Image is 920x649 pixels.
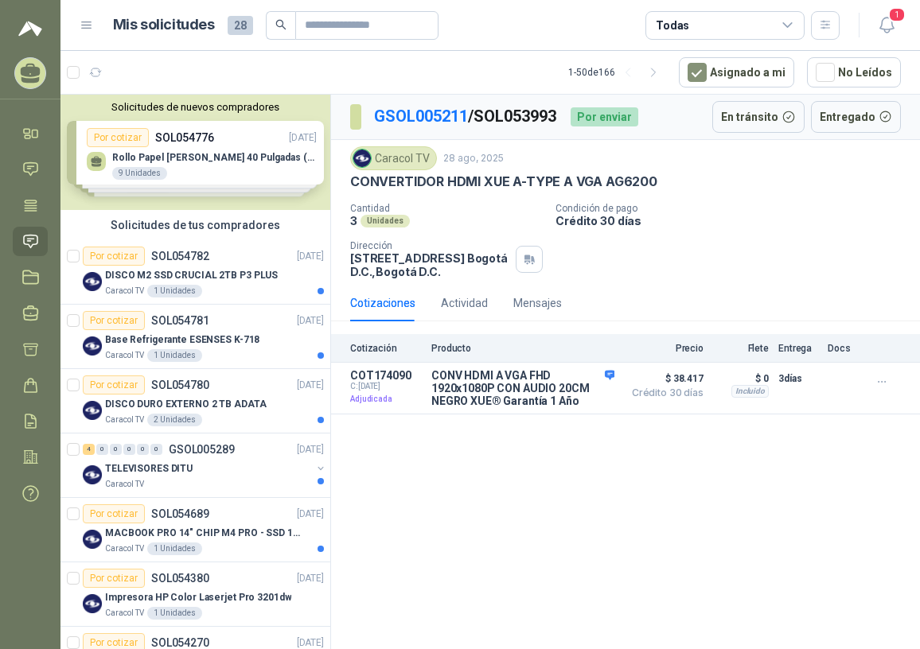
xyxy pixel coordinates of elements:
[151,315,209,326] p: SOL054781
[147,607,202,620] div: 1 Unidades
[350,203,543,214] p: Cantidad
[350,294,415,312] div: Cotizaciones
[431,369,614,407] p: CONV HDMI A VGA FHD 1920x1080P CON AUDIO 20CM NEGRO XUE® Garantía 1 Año
[151,251,209,262] p: SOL054782
[105,590,291,605] p: Impresora HP Color Laserjet Pro 3201dw
[60,305,330,369] a: Por cotizarSOL054781[DATE] Company LogoBase Refrigerante ESENSES K-718Caracol TV1 Unidades
[713,343,769,354] p: Flete
[713,369,769,388] p: $ 0
[83,336,102,356] img: Company Logo
[83,465,102,484] img: Company Logo
[105,285,144,297] p: Caracol TV
[275,19,287,30] span: search
[228,16,253,35] span: 28
[83,311,145,330] div: Por cotizar
[147,542,202,555] div: 1 Unidades
[568,60,666,85] div: 1 - 50 de 166
[123,444,135,455] div: 0
[350,251,509,278] p: [STREET_ADDRESS] Bogotá D.C. , Bogotá D.C.
[374,107,468,126] a: GSOL005211
[297,313,324,328] p: [DATE]
[297,378,324,393] p: [DATE]
[83,247,145,266] div: Por cotizar
[151,637,209,648] p: SOL054270
[656,17,689,34] div: Todas
[731,385,769,398] div: Incluido
[151,379,209,391] p: SOL054780
[60,240,330,305] a: Por cotizarSOL054782[DATE] Company LogoDISCO M2 SSD CRUCIAL 2TB P3 PLUSCaracol TV1 Unidades
[297,249,324,264] p: [DATE]
[556,214,914,227] p: Crédito 30 días
[828,343,860,354] p: Docs
[361,215,410,227] div: Unidades
[441,294,488,312] div: Actividad
[60,498,330,562] a: Por cotizarSOL054689[DATE] Company LogoMACBOOK PRO 14" CHIP M4 PRO - SSD 1TB RAM 24GBCaracol TV1 ...
[67,101,324,113] button: Solicitudes de nuevos compradores
[137,444,149,455] div: 0
[297,442,324,457] p: [DATE]
[105,478,144,491] p: Caracol TV
[105,349,144,362] p: Caracol TV
[350,369,422,382] p: COT174090
[105,461,193,476] p: TELEVISORES DITU
[110,444,122,455] div: 0
[350,240,509,251] p: Dirección
[96,444,108,455] div: 0
[297,507,324,522] p: [DATE]
[778,343,818,354] p: Entrega
[105,332,259,348] p: Base Refrigerante ESENSES K-718
[151,508,209,519] p: SOL054689
[105,542,144,555] p: Caracol TV
[624,343,704,354] p: Precio
[353,150,371,167] img: Company Logo
[151,573,209,584] p: SOL054380
[297,571,324,586] p: [DATE]
[624,369,704,388] span: $ 38.417
[83,440,327,491] a: 4 0 0 0 0 0 GSOL005289[DATE] Company LogoTELEVISORES DITUCaracol TV
[624,388,704,398] span: Crédito 30 días
[350,146,437,170] div: Caracol TV
[571,107,638,126] div: Por enviar
[105,526,303,541] p: MACBOOK PRO 14" CHIP M4 PRO - SSD 1TB RAM 24GB
[83,504,145,523] div: Por cotizar
[350,173,657,190] p: CONVERTIDOR HDMI XUE A-TYPE A VGA AG6200
[60,95,330,210] div: Solicitudes de nuevos compradoresPor cotizarSOL054776[DATE] Rollo Papel [PERSON_NAME] 40 Pulgadas...
[105,397,267,412] p: DISCO DURO EXTERNO 2 TB ADATA
[350,391,422,407] p: Adjudicada
[60,210,330,240] div: Solicitudes de tus compradores
[147,349,202,362] div: 1 Unidades
[350,382,422,391] span: C: [DATE]
[105,268,278,283] p: DISCO M2 SSD CRUCIAL 2TB P3 PLUS
[712,101,805,133] button: En tránsito
[60,369,330,433] a: Por cotizarSOL054780[DATE] Company LogoDISCO DURO EXTERNO 2 TB ADATACaracol TV2 Unidades
[83,530,102,549] img: Company Logo
[147,285,202,297] div: 1 Unidades
[443,151,504,166] p: 28 ago, 2025
[105,607,144,620] p: Caracol TV
[350,343,422,354] p: Cotización
[513,294,562,312] div: Mensajes
[811,101,902,133] button: Entregado
[679,57,794,87] button: Asignado a mi
[147,414,202,426] div: 2 Unidades
[18,19,42,38] img: Logo peakr
[431,343,614,354] p: Producto
[83,444,95,455] div: 4
[105,414,144,426] p: Caracol TV
[113,14,215,37] h1: Mis solicitudes
[83,272,102,291] img: Company Logo
[60,562,330,627] a: Por cotizarSOL054380[DATE] Company LogoImpresora HP Color Laserjet Pro 3201dwCaracol TV1 Unidades
[778,369,818,388] p: 3 días
[872,11,901,40] button: 1
[150,444,162,455] div: 0
[83,594,102,613] img: Company Logo
[556,203,914,214] p: Condición de pago
[83,401,102,420] img: Company Logo
[83,569,145,588] div: Por cotizar
[83,375,145,394] div: Por cotizar
[350,214,357,227] p: 3
[888,7,906,22] span: 1
[169,444,235,455] p: GSOL005289
[374,104,558,129] p: / SOL053993
[807,57,901,87] button: No Leídos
